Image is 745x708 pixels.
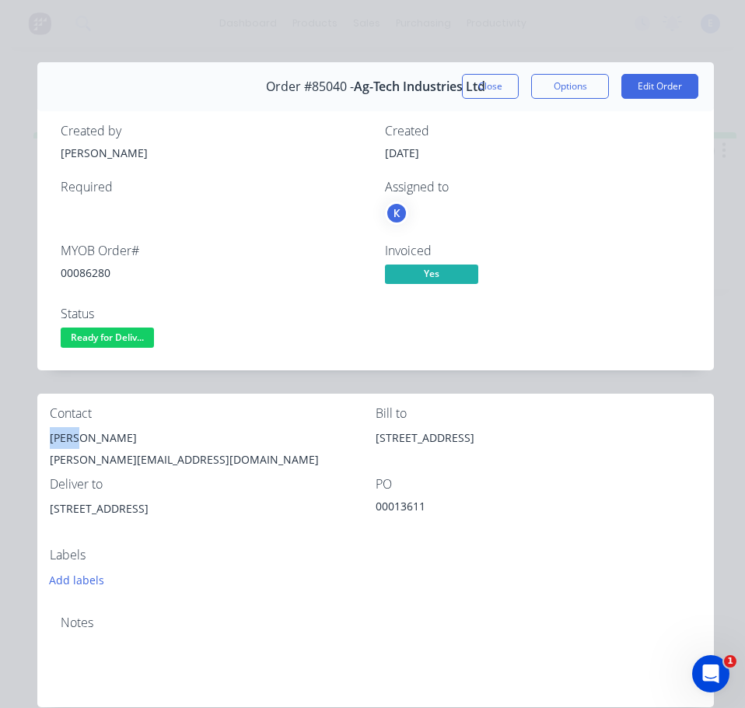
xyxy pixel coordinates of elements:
[41,569,113,590] button: Add labels
[61,180,366,195] div: Required
[376,427,701,449] div: [STREET_ADDRESS]
[50,449,376,471] div: [PERSON_NAME][EMAIL_ADDRESS][DOMAIN_NAME]
[531,74,609,99] button: Options
[266,79,354,94] span: Order #85040 -
[50,427,376,477] div: [PERSON_NAME][PERSON_NAME][EMAIL_ADDRESS][DOMAIN_NAME]
[385,145,419,160] span: [DATE]
[61,244,366,258] div: MYOB Order #
[50,406,376,421] div: Contact
[385,265,478,284] span: Yes
[61,145,366,161] div: [PERSON_NAME]
[61,307,366,321] div: Status
[354,79,485,94] span: Ag-Tech Industries Ltd
[385,180,691,195] div: Assigned to
[376,406,701,421] div: Bill to
[61,328,154,351] button: Ready for Deliv...
[724,655,736,668] span: 1
[376,427,701,477] div: [STREET_ADDRESS]
[385,244,691,258] div: Invoiced
[462,74,519,99] button: Close
[621,74,698,99] button: Edit Order
[385,124,691,138] div: Created
[61,615,691,630] div: Notes
[692,655,729,692] iframe: Intercom live chat
[50,477,376,492] div: Deliver to
[385,202,408,225] button: K
[50,498,376,520] div: [STREET_ADDRESS]
[50,498,376,548] div: [STREET_ADDRESS]
[50,427,376,449] div: [PERSON_NAME]
[376,477,701,492] div: PO
[50,548,376,563] div: Labels
[61,328,154,347] span: Ready for Deliv...
[376,498,570,520] div: 00013611
[61,265,366,281] div: 00086280
[61,124,366,138] div: Created by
